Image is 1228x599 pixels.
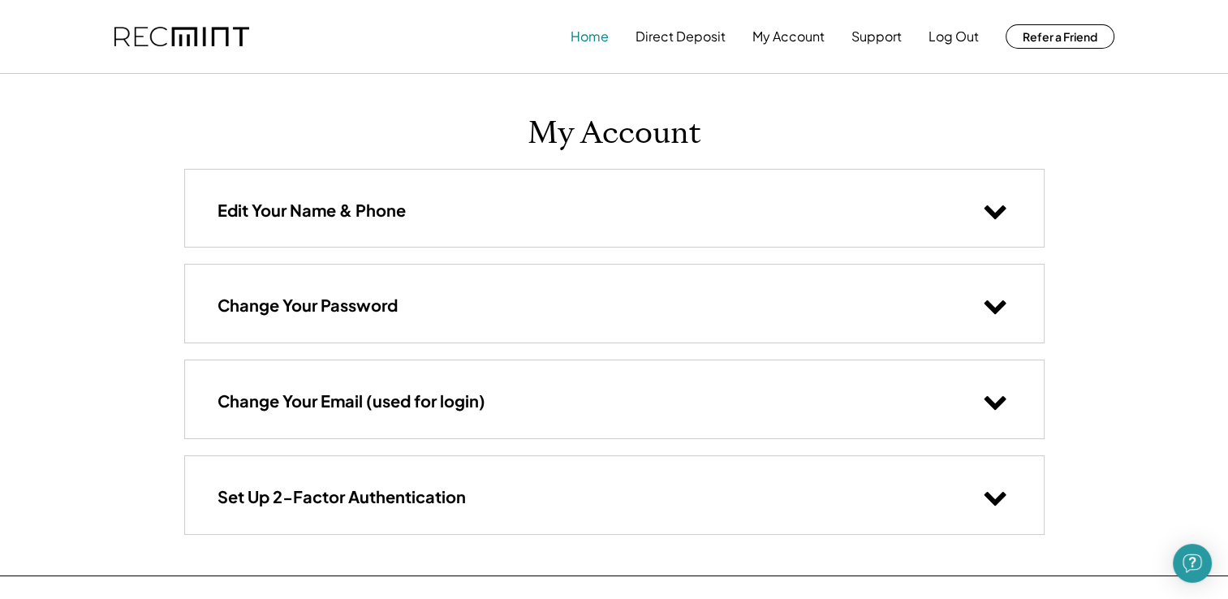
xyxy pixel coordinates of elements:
[218,390,485,412] h3: Change Your Email (used for login)
[752,20,825,53] button: My Account
[571,20,609,53] button: Home
[851,20,902,53] button: Support
[636,20,726,53] button: Direct Deposit
[218,486,466,507] h3: Set Up 2-Factor Authentication
[1006,24,1114,49] button: Refer a Friend
[114,27,249,47] img: recmint-logotype%403x.png
[528,114,701,153] h1: My Account
[929,20,979,53] button: Log Out
[218,295,398,316] h3: Change Your Password
[1173,544,1212,583] div: Open Intercom Messenger
[218,200,406,221] h3: Edit Your Name & Phone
